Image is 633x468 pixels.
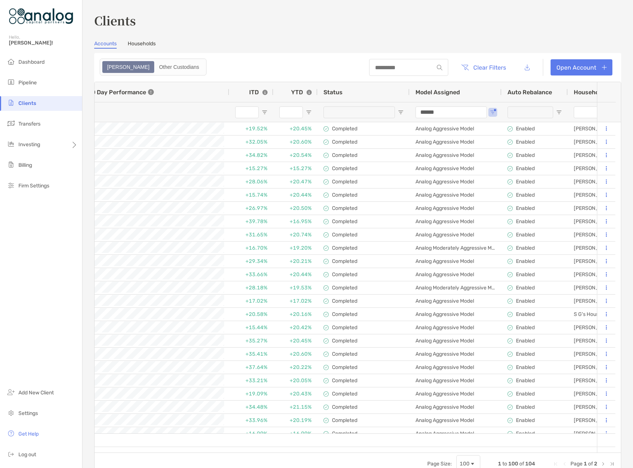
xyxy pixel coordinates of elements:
img: clients icon [7,98,15,107]
span: Settings [18,410,38,416]
span: Log out [18,451,36,458]
img: complete icon [323,232,329,237]
div: Analog Aggressive Model [410,202,502,215]
img: complete icon [323,272,329,277]
img: complete icon [323,312,329,317]
a: Open Account [551,59,612,75]
span: Get Help [18,431,39,437]
div: +37.64% [229,361,273,374]
div: Analog Aggressive Model [410,308,502,321]
p: Enabled [516,218,535,225]
img: complete icon [323,126,329,131]
div: +34.48% [229,401,273,414]
img: transfers icon [7,119,15,128]
img: complete icon [323,325,329,330]
div: +20.45% [273,334,318,347]
span: Page [570,461,583,467]
img: icon image [508,391,513,397]
div: +20.05% [273,374,318,387]
button: Open Filter Menu [490,109,496,115]
img: icon image [508,285,513,291]
div: +20.44% [273,189,318,201]
img: get-help icon [7,429,15,438]
img: complete icon [323,285,329,291]
p: Enabled [516,271,535,278]
div: Analog Aggressive Model [410,295,502,307]
img: complete icon [323,153,329,158]
div: Other Custodians [155,62,203,72]
img: icon image [508,166,513,171]
div: +16.99% [273,427,318,440]
p: Completed [332,338,357,344]
p: Completed [332,430,357,437]
div: +39.78% [229,215,273,228]
div: YTD [291,89,312,96]
div: Analog Aggressive Model [410,136,502,148]
div: Analog Aggressive Model [410,149,502,162]
p: Enabled [516,338,535,344]
span: [PERSON_NAME]! [9,40,78,46]
span: Clients [18,100,36,106]
p: Completed [332,258,357,264]
img: icon image [508,325,513,330]
p: Enabled [516,430,535,437]
div: Analog Aggressive Model [410,215,502,228]
p: Completed [332,139,357,145]
p: Completed [332,205,357,211]
div: Analog Aggressive Model [410,414,502,427]
a: Accounts [94,41,117,49]
img: icon image [508,206,513,211]
div: +20.19% [273,414,318,427]
p: Enabled [516,364,535,370]
div: +16.99% [229,427,273,440]
img: complete icon [323,219,329,224]
span: 1 [584,461,587,467]
div: +19.53% [273,281,318,294]
div: +15.27% [273,162,318,175]
img: complete icon [323,338,329,344]
span: 100 [508,461,518,467]
button: Open Filter Menu [398,109,404,115]
div: 100 [460,461,470,467]
div: +20.74% [273,228,318,241]
img: investing icon [7,140,15,148]
p: Completed [332,218,357,225]
span: Firm Settings [18,183,49,189]
button: Open Filter Menu [306,109,312,115]
div: +16.70% [229,242,273,254]
p: Completed [332,417,357,423]
div: +20.43% [273,387,318,400]
p: Completed [332,364,357,370]
div: +31.65% [229,228,273,241]
div: +20.22% [273,361,318,374]
span: to [502,461,507,467]
span: Add New Client [18,390,54,396]
img: complete icon [323,193,329,198]
img: billing icon [7,160,15,169]
img: complete icon [323,299,329,304]
p: Enabled [516,165,535,172]
div: +16.95% [273,215,318,228]
div: +34.82% [229,149,273,162]
div: First Page [553,461,559,467]
img: icon image [508,140,513,145]
img: complete icon [323,352,329,357]
div: +20.44% [273,268,318,281]
div: Analog Moderately Aggressive Model [410,242,502,254]
div: +15.27% [229,162,273,175]
button: Open Filter Menu [556,109,562,115]
span: Billing [18,162,32,168]
img: icon image [508,352,513,357]
div: Analog Aggressive Model [410,122,502,135]
div: +15.44% [229,321,273,334]
button: Clear Filters [456,59,512,75]
img: icon image [508,126,513,131]
div: +29.34% [229,255,273,268]
div: Analog Aggressive Model [410,387,502,400]
span: of [588,461,593,467]
span: Model Assigned [415,89,460,96]
p: Completed [332,391,357,397]
div: Last Page [609,461,615,467]
p: Enabled [516,245,535,251]
div: Analog Aggressive Model [410,401,502,414]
